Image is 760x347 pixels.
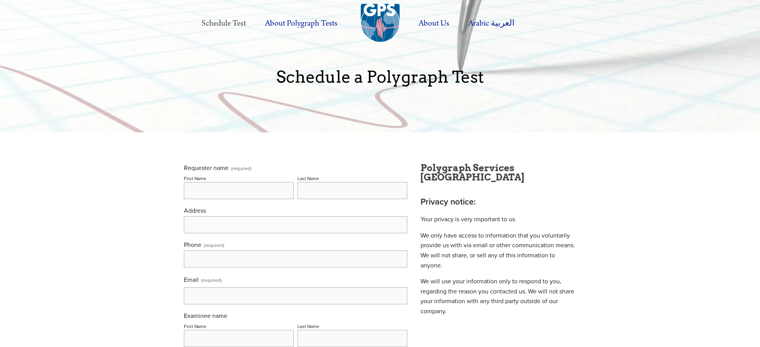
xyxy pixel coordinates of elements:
div: First Name [184,175,206,182]
p: Your privacy is very important to us. [421,214,576,224]
span: (required) [204,243,224,248]
img: Global Polygraph & Security [361,4,400,43]
span: (required) [231,166,251,171]
span: (required) [201,274,222,286]
span: Phone [184,240,201,249]
div: Last Name [298,175,319,182]
p: Schedule a Polygraph Test [184,68,576,86]
p: We only have access to information that you voluntarily provide us with via email or other commun... [421,231,576,270]
h3: Privacy notice: [421,195,576,208]
span: Address [184,206,206,215]
span: Email [184,275,199,284]
label: About Polygraph Tests [256,13,346,34]
strong: Polygraph Services [GEOGRAPHIC_DATA] [421,162,524,183]
span: Requester name [184,163,229,172]
p: We will use your information only to respond to you, regarding the reason you contacted us. We wi... [421,276,576,316]
div: First Name [184,323,206,330]
label: Arabic العربية [460,13,523,34]
a: Schedule Test [193,13,254,34]
label: About Us [410,13,458,34]
span: Examinee name [184,311,227,320]
div: Last Name [298,323,319,330]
